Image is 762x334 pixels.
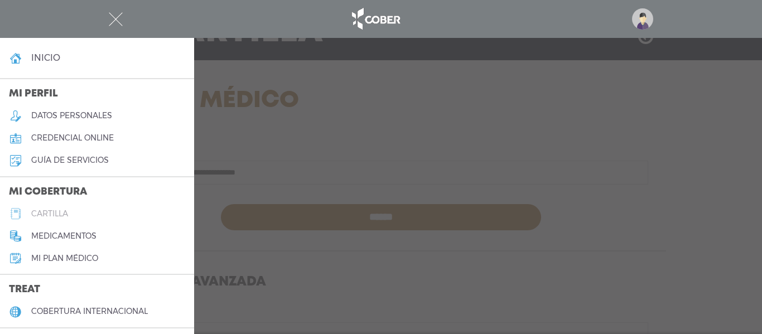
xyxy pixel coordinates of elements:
img: profile-placeholder.svg [632,8,653,30]
h5: medicamentos [31,231,97,241]
img: Cober_menu-close-white.svg [109,12,123,26]
h5: datos personales [31,111,112,120]
img: logo_cober_home-white.png [346,6,404,32]
h4: inicio [31,52,60,63]
h5: cobertura internacional [31,307,148,316]
h5: guía de servicios [31,156,109,165]
h5: credencial online [31,133,114,143]
h5: Mi plan médico [31,254,98,263]
h5: cartilla [31,209,68,219]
